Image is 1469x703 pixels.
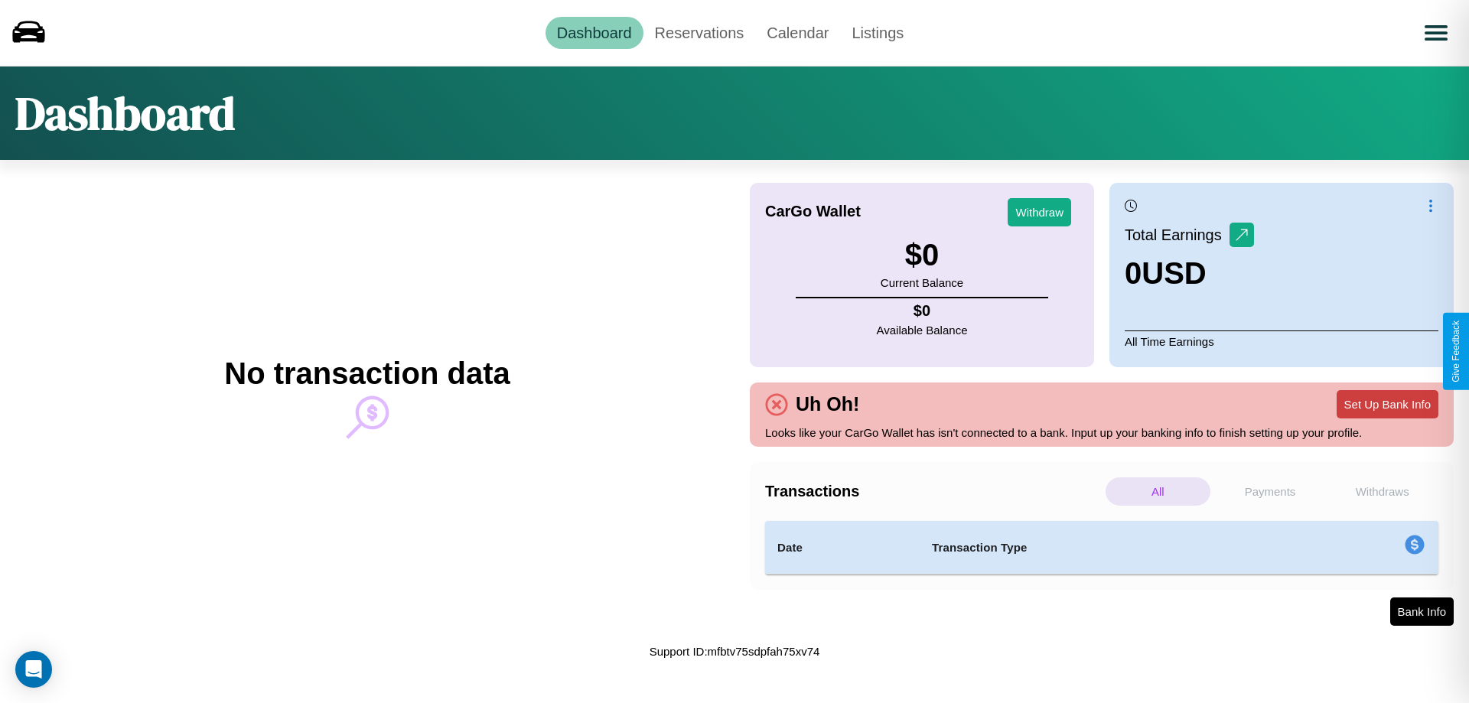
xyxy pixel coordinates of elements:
[1330,477,1435,506] p: Withdraws
[224,356,510,391] h2: No transaction data
[765,203,861,220] h4: CarGo Wallet
[755,17,840,49] a: Calendar
[877,302,968,320] h4: $ 0
[1390,597,1454,626] button: Bank Info
[1415,11,1458,54] button: Open menu
[765,422,1438,443] p: Looks like your CarGo Wallet has isn't connected to a bank. Input up your banking info to finish ...
[881,238,963,272] h3: $ 0
[932,539,1279,557] h4: Transaction Type
[788,393,867,415] h4: Uh Oh!
[777,539,907,557] h4: Date
[643,17,756,49] a: Reservations
[1337,390,1438,418] button: Set Up Bank Info
[1125,330,1438,352] p: All Time Earnings
[1125,221,1230,249] p: Total Earnings
[15,82,235,145] h1: Dashboard
[881,272,963,293] p: Current Balance
[1218,477,1323,506] p: Payments
[877,320,968,340] p: Available Balance
[15,651,52,688] div: Open Intercom Messenger
[1125,256,1254,291] h3: 0 USD
[765,521,1438,574] table: simple table
[650,641,820,662] p: Support ID: mfbtv75sdpfah75xv74
[1451,321,1461,382] div: Give Feedback
[546,17,643,49] a: Dashboard
[840,17,915,49] a: Listings
[765,483,1102,500] h4: Transactions
[1008,198,1071,226] button: Withdraw
[1106,477,1210,506] p: All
